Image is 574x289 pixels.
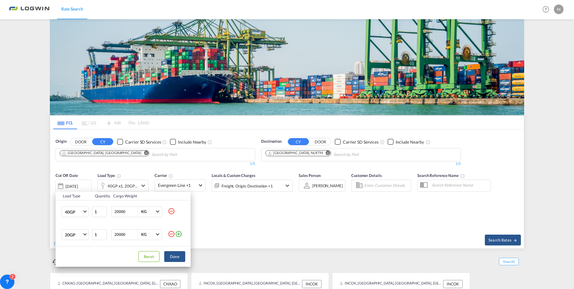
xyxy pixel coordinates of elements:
[168,230,175,238] md-icon: icon-minus-circle-outline
[92,206,107,217] input: Qty
[65,232,82,238] span: 20GP
[113,193,164,199] div: Cargo Weight
[141,209,147,214] div: KG
[138,251,159,262] button: Reset
[62,229,89,240] md-select: Choose: 20GP
[164,251,185,262] button: Done
[65,209,82,215] span: 40GP
[62,206,89,217] md-select: Choose: 40GP
[56,192,91,200] th: Load Type
[92,229,107,240] input: Qty
[114,230,138,240] input: Enter Weight
[141,232,147,237] div: KG
[168,208,175,215] md-icon: icon-minus-circle-outline
[91,192,110,200] th: Quantity
[175,230,182,238] md-icon: icon-plus-circle-outline
[114,207,138,217] input: Enter Weight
